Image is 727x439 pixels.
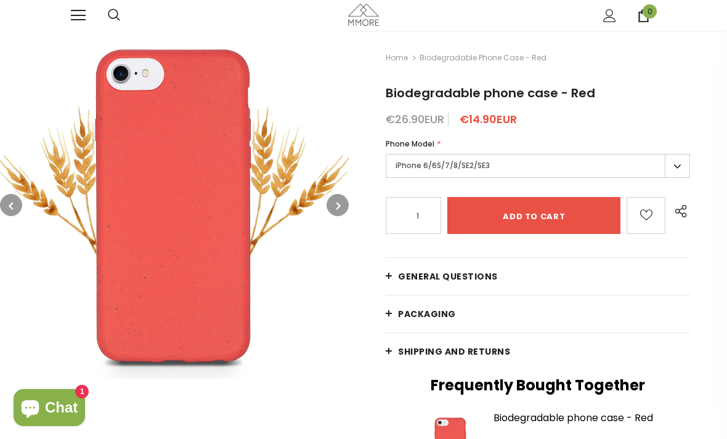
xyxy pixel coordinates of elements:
a: Shipping and returns [386,333,690,370]
input: Add to cart [447,197,620,234]
a: PACKAGING [386,296,690,332]
span: General Questions [398,270,498,283]
span: €26.90EUR [386,111,444,127]
span: Shipping and returns [398,345,510,358]
span: Phone Model [386,139,434,149]
a: Home [386,50,408,65]
span: Biodegradable phone case - Red [386,84,595,102]
label: iPhone 6/6S/7/8/SE2/SE3 [386,154,690,178]
span: Biodegradable phone case - Red [420,50,546,65]
span: 0 [643,4,657,18]
span: €14.90EUR [460,111,517,127]
h2: Frequently Bought Together [386,376,690,395]
img: MMORE Cases [348,4,379,25]
a: 0 [637,9,650,22]
span: PACKAGING [398,308,456,320]
a: General Questions [386,258,690,295]
inbox-online-store-chat: Shopify online store chat [10,389,89,429]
